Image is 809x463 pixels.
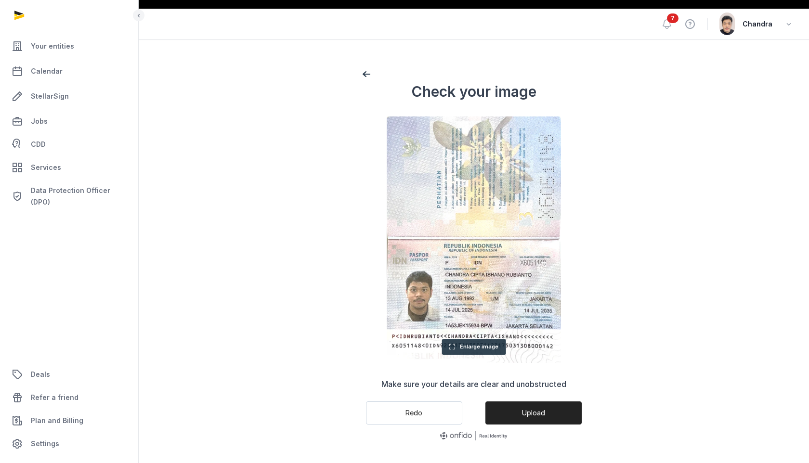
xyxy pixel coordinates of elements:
[743,18,772,30] span: Chandra
[8,35,130,58] a: Your entities
[31,116,48,127] span: Jobs
[31,162,61,173] span: Services
[667,13,679,23] span: 7
[31,369,50,380] span: Deals
[719,13,735,36] img: avatar
[8,110,130,133] a: Jobs
[8,409,130,432] a: Plan and Billing
[366,82,582,101] h1: Check your image
[387,116,561,363] img: Photo of your document
[366,401,462,424] button: Redo
[442,339,506,355] button: Enlarge image
[8,432,130,455] a: Settings
[8,85,130,108] a: StellarSign
[485,401,582,424] button: Upload
[8,135,130,154] a: CDD
[8,156,130,179] a: Services
[31,90,69,102] span: StellarSign
[31,40,74,52] span: Your entities
[460,343,498,350] span: Enlarge image
[8,181,130,212] a: Data Protection Officer (DPO)
[8,386,130,409] a: Refer a friend
[31,139,46,150] span: CDD
[358,66,396,82] button: back
[366,378,582,390] p: Make sure your details are clear and unobstructed
[31,438,59,450] span: Settings
[636,351,809,463] iframe: Chat Widget
[8,363,130,386] a: Deals
[31,392,78,403] span: Refer a friend
[8,60,130,83] a: Calendar
[31,65,63,77] span: Calendar
[31,415,83,426] span: Plan and Billing
[31,185,127,208] span: Data Protection Officer (DPO)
